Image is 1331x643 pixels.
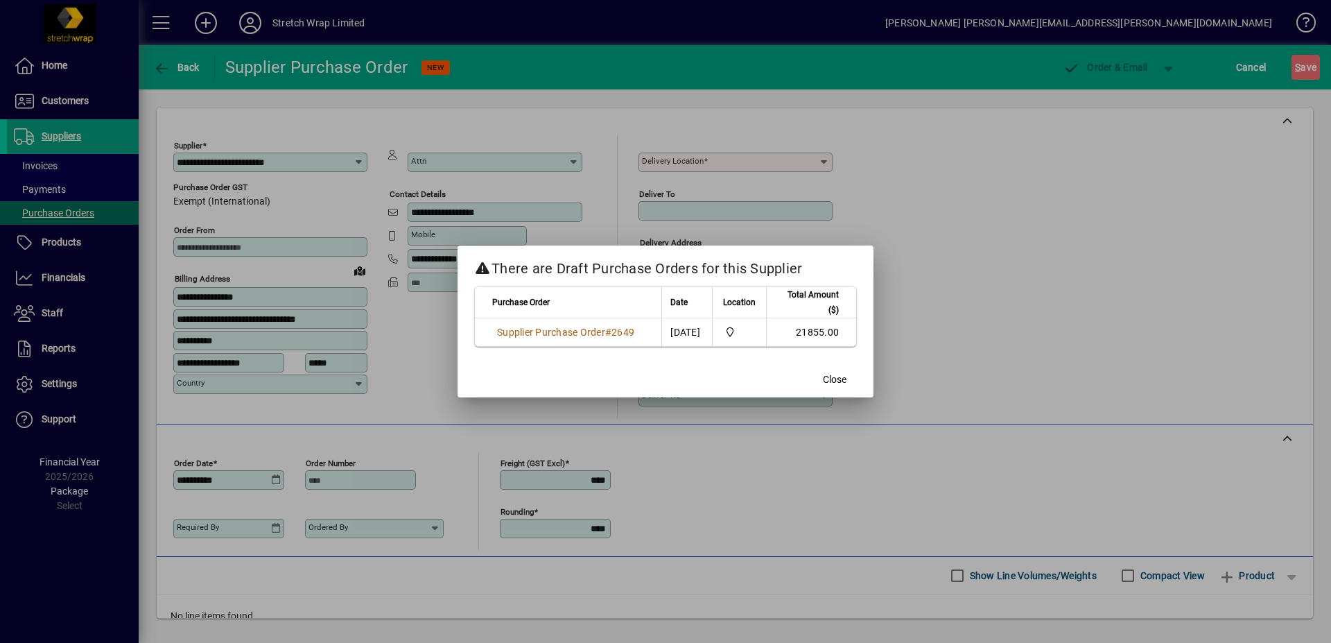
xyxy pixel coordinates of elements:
span: SWL-AKL [721,325,758,340]
span: Location [723,295,756,310]
a: Supplier Purchase Order#2649 [492,325,639,340]
span: # [605,327,611,338]
span: Purchase Order [492,295,550,310]
td: 21855.00 [766,318,856,346]
span: 2649 [611,327,634,338]
td: [DATE] [661,318,712,346]
span: Date [670,295,688,310]
h2: There are Draft Purchase Orders for this Supplier [458,246,873,286]
span: Supplier Purchase Order [497,327,605,338]
span: Close [823,372,846,387]
span: Total Amount ($) [775,287,839,318]
button: Close [812,367,857,392]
